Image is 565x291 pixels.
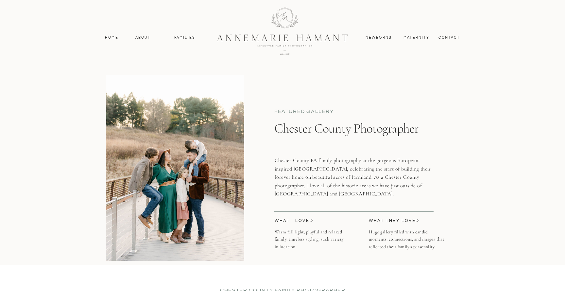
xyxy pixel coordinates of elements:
[102,35,121,41] a: Home
[133,35,152,41] a: About
[369,228,444,265] p: Huge gallery filled with candid moments, connections, and images that reflected their family's pe...
[369,217,432,224] p: what they loved
[274,108,349,115] p: Featured Gallery
[275,228,346,260] p: Warm fall light, playful and relaxed family, timeless styling, such variety in location.
[363,35,394,41] a: Newborns
[435,35,463,41] a: contact
[170,35,199,41] a: Families
[274,120,436,154] h1: Chester County Photographer
[403,35,429,41] a: MAternity
[275,156,436,200] p: Chester County PA family photography at the gorgeous European-inspired [GEOGRAPHIC_DATA], celebra...
[275,217,338,224] p: What I loved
